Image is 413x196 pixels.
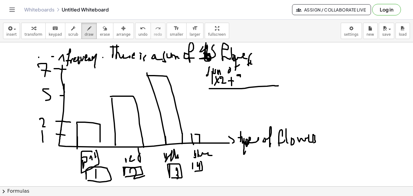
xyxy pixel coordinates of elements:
span: insert [6,32,17,37]
button: draw [81,23,97,39]
span: save [382,32,391,37]
button: format_sizelarger [186,23,203,39]
button: Toggle navigation [7,5,17,15]
button: scrub [65,23,82,39]
span: redo [154,32,162,37]
button: Assign / Collaborate Live [292,4,371,15]
i: undo [140,25,146,32]
span: settings [344,32,359,37]
span: undo [138,32,148,37]
span: new [366,32,374,37]
i: keyboard [52,25,58,32]
span: keypad [49,32,62,37]
button: insert [3,23,20,39]
button: undoundo [135,23,151,39]
button: arrange [113,23,134,39]
span: Assign / Collaborate Live [297,7,366,12]
i: format_size [174,25,179,32]
span: fullscreen [208,32,226,37]
button: erase [96,23,113,39]
button: format_sizesmaller [167,23,187,39]
button: keyboardkeypad [45,23,65,39]
button: Log in [372,4,401,15]
span: erase [100,32,110,37]
button: settings [341,23,362,39]
span: load [399,32,407,37]
button: new [363,23,378,39]
span: transform [24,32,42,37]
button: redoredo [151,23,165,39]
button: load [395,23,410,39]
i: format_size [192,25,198,32]
span: scrub [68,32,78,37]
a: Whiteboards [24,7,54,13]
span: smaller [170,32,183,37]
button: transform [21,23,46,39]
span: draw [85,32,94,37]
button: save [379,23,394,39]
span: arrange [116,32,131,37]
span: larger [190,32,200,37]
button: fullscreen [205,23,229,39]
i: redo [155,25,161,32]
